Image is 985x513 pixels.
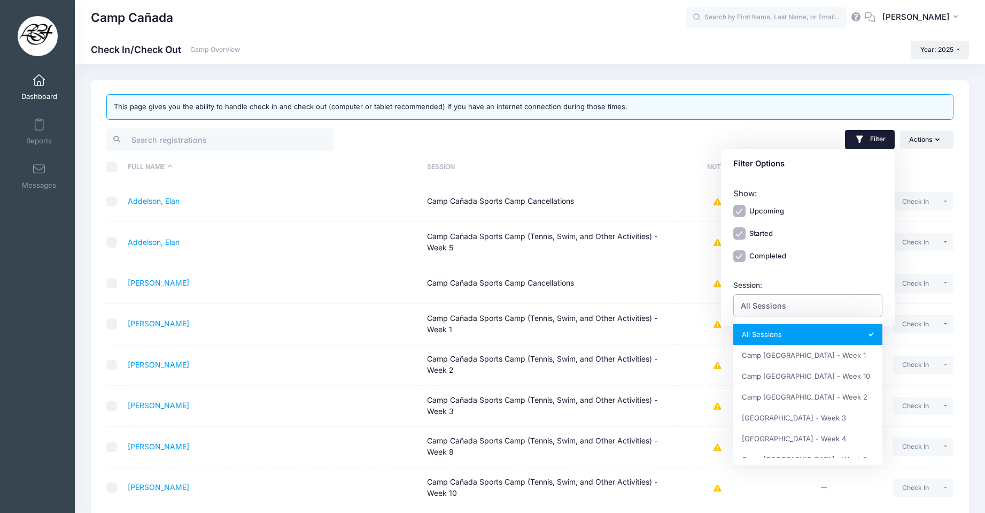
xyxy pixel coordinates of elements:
[733,449,883,470] li: Camp [GEOGRAPHIC_DATA] - Week 5
[893,192,938,210] button: Check In
[749,251,786,262] label: Completed
[106,128,333,151] input: Search registrations
[128,238,180,247] a: Addelson, Elan
[749,228,773,239] label: Started
[91,44,240,55] h1: Check In/Check Out
[749,206,784,217] label: Upcoming
[733,158,883,170] div: Filter Options
[733,294,883,317] span: All Sessions
[128,442,189,451] a: [PERSON_NAME]
[422,345,676,386] td: Camp Cañada Sports Camp (Tennis, Swim, and Other Activities) - Week 2
[91,5,173,30] h1: Camp Cañada
[733,387,883,408] li: Camp [GEOGRAPHIC_DATA] - Week 2
[14,68,65,106] a: Dashboard
[122,153,422,181] th: Full Name: activate to sort column descending
[893,479,938,497] button: Check In
[741,300,786,311] span: All Sessions
[893,315,938,333] button: Check In
[911,41,969,59] button: Year: 2025
[893,438,938,456] button: Check In
[422,386,676,426] td: Camp Cañada Sports Camp (Tennis, Swim, and Other Activities) - Week 3
[128,196,180,205] a: Addelson, Elan
[14,113,65,150] a: Reports
[733,408,883,428] li: [GEOGRAPHIC_DATA] - Week 3
[422,263,676,304] td: Camp Cañada Sports Camp Cancellations
[733,366,883,387] li: Camp [GEOGRAPHIC_DATA] - Week 10
[106,94,953,120] div: This page gives you the ability to handle check in and check out (computer or tablet recommended)...
[686,7,847,28] input: Search by First Name, Last Name, or Email...
[128,319,189,328] a: [PERSON_NAME]
[733,280,762,290] label: Session:
[26,136,52,146] span: Reports
[128,278,189,287] a: [PERSON_NAME]
[893,356,938,374] button: Check In
[422,427,676,468] td: Camp Cañada Sports Camp (Tennis, Swim, and Other Activities) - Week 8
[128,360,189,369] a: [PERSON_NAME]
[422,153,676,181] th: Session: activate to sort column ascending
[733,345,883,366] li: Camp [GEOGRAPHIC_DATA] - Week 1
[422,181,676,222] td: Camp Cañada Sports Camp Cancellations
[882,11,950,23] span: [PERSON_NAME]
[190,46,240,54] a: Camp Overview
[900,131,953,149] button: Actions
[422,222,676,263] td: Camp Cañada Sports Camp (Tennis, Swim, and Other Activities) - Week 5
[893,233,938,251] button: Check In
[733,188,757,200] label: Show:
[893,274,938,292] button: Check In
[875,5,969,30] button: [PERSON_NAME]
[893,397,938,415] button: Check In
[676,153,760,181] th: Notes: activate to sort column ascending
[422,304,676,344] td: Camp Cañada Sports Camp (Tennis, Swim, and Other Activities) - Week 1
[18,16,58,56] img: Camp Cañada
[14,157,65,195] a: Messages
[920,45,953,53] span: Year: 2025
[128,483,189,492] a: [PERSON_NAME]
[128,401,189,410] a: [PERSON_NAME]
[733,428,883,449] li: [GEOGRAPHIC_DATA] - Week 4
[422,468,676,508] td: Camp Cañada Sports Camp (Tennis, Swim, and Other Activities) - Week 10
[845,130,895,149] button: Filter
[21,92,57,101] span: Dashboard
[733,324,883,345] li: All Sessions
[22,181,56,190] span: Messages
